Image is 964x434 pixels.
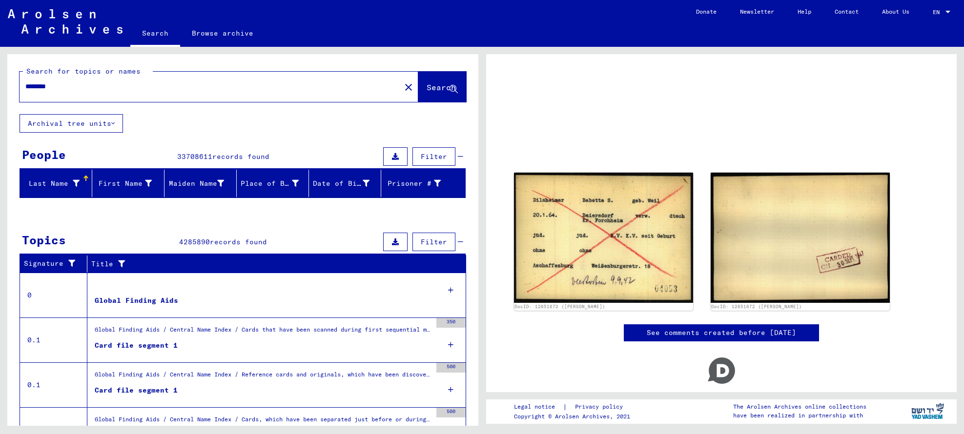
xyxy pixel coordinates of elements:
[95,340,178,351] div: Card file segment 1
[237,170,309,197] mat-header-cell: Place of Birth
[96,176,164,191] div: First Name
[711,173,890,303] img: 002.jpg
[514,402,635,412] div: |
[22,146,66,163] div: People
[22,231,66,249] div: Topics
[418,72,466,102] button: Search
[711,304,802,309] a: DocID: 12651672 ([PERSON_NAME])
[8,9,123,34] img: Arolsen_neg.svg
[436,363,466,373] div: 500
[180,21,265,45] a: Browse archive
[309,170,381,197] mat-header-cell: Date of Birth
[177,152,212,161] span: 33708611
[514,304,605,309] a: DocID: 12651672 ([PERSON_NAME])
[20,114,123,133] button: Archival tree units
[179,237,210,246] span: 4285890
[96,178,152,189] div: First Name
[91,256,456,272] div: Title
[399,77,418,97] button: Clear
[24,176,92,191] div: Last Name
[91,259,447,269] div: Title
[313,176,382,191] div: Date of Birth
[241,178,299,189] div: Place of Birth
[24,178,80,189] div: Last Name
[385,176,453,191] div: Prisoner #
[909,399,946,423] img: yv_logo.png
[95,385,178,395] div: Card file segment 1
[514,412,635,421] p: Copyright © Arolsen Archives, 2021
[514,402,563,412] a: Legal notice
[567,402,635,412] a: Privacy policy
[24,258,80,269] div: Signature
[241,176,311,191] div: Place of Birth
[95,415,431,429] div: Global Finding Aids / Central Name Index / Cards, which have been separated just before or during...
[385,178,441,189] div: Prisoner #
[421,152,447,161] span: Filter
[168,178,224,189] div: Maiden Name
[313,178,369,189] div: Date of Birth
[733,402,866,411] p: The Arolsen Archives online collections
[95,296,178,306] div: Global Finding Aids
[20,170,92,197] mat-header-cell: Last Name
[92,170,164,197] mat-header-cell: First Name
[20,317,87,362] td: 0.1
[427,82,456,92] span: Search
[20,362,87,407] td: 0.1
[412,233,455,251] button: Filter
[24,256,89,272] div: Signature
[95,370,431,384] div: Global Finding Aids / Central Name Index / Reference cards and originals, which have been discove...
[436,408,466,417] div: 500
[212,152,269,161] span: records found
[168,176,236,191] div: Maiden Name
[421,237,447,246] span: Filter
[436,318,466,328] div: 350
[514,173,693,303] img: 001.jpg
[20,273,87,317] td: 0
[403,81,414,93] mat-icon: close
[647,328,796,338] a: See comments created before [DATE]
[412,147,455,166] button: Filter
[933,9,943,16] span: EN
[733,411,866,420] p: have been realized in partnership with
[210,237,267,246] span: records found
[130,21,180,47] a: Search
[26,67,141,76] mat-label: Search for topics or names
[95,325,431,339] div: Global Finding Aids / Central Name Index / Cards that have been scanned during first sequential m...
[164,170,237,197] mat-header-cell: Maiden Name
[381,170,465,197] mat-header-cell: Prisoner #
